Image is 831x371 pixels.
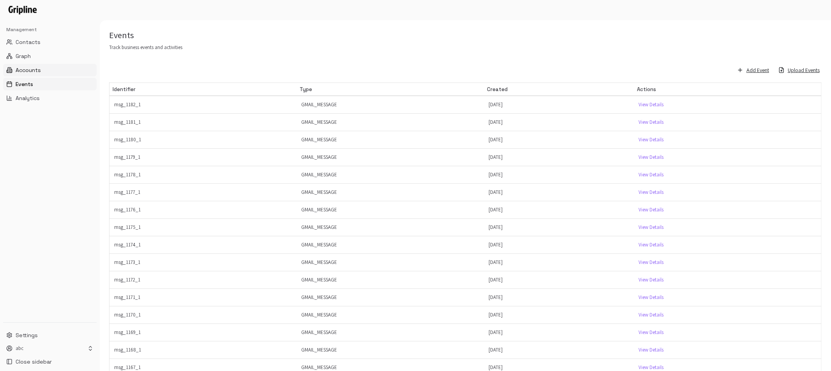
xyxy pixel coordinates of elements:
[302,136,337,144] p: GMAIL_MESSAGE
[16,331,38,339] span: Settings
[302,224,337,231] p: GMAIL_MESSAGE
[302,206,337,214] p: GMAIL_MESSAGE
[639,241,663,249] p: View Details
[109,30,182,41] h5: Events
[639,329,663,336] p: View Details
[302,294,337,301] p: GMAIL_MESSAGE
[489,101,503,109] p: [DATE]
[639,294,663,301] p: View Details
[736,64,771,77] button: Add Event
[114,241,141,249] p: msg_1174_1
[639,259,663,266] p: View Details
[489,171,503,179] p: [DATE]
[489,119,503,126] p: [DATE]
[3,343,97,354] button: abc
[16,94,40,102] span: Analytics
[639,206,663,214] p: View Details
[302,346,337,354] p: GMAIL_MESSAGE
[16,80,33,88] span: Events
[302,276,337,284] p: GMAIL_MESSAGE
[114,294,140,301] p: msg_1171_1
[489,206,503,214] p: [DATE]
[16,345,23,352] p: abc
[302,311,337,319] p: GMAIL_MESSAGE
[302,259,337,266] p: GMAIL_MESSAGE
[114,224,141,231] p: msg_1175_1
[489,224,503,231] p: [DATE]
[114,101,141,109] p: msg_1182_1
[16,66,41,74] span: Accounts
[114,259,140,266] p: msg_1173_1
[639,101,663,109] p: View Details
[302,171,337,179] p: GMAIL_MESSAGE
[639,189,663,196] p: View Details
[302,189,337,196] p: GMAIL_MESSAGE
[114,311,141,319] p: msg_1170_1
[489,311,503,319] p: [DATE]
[489,276,503,284] p: [DATE]
[639,311,663,319] p: View Details
[3,36,97,48] button: Contacts
[3,355,97,368] button: Close sidebar
[639,346,663,354] p: View Details
[16,52,31,60] span: Graph
[114,206,141,214] p: msg_1176_1
[489,259,503,266] p: [DATE]
[114,136,141,144] p: msg_1180_1
[302,119,337,126] p: GMAIL_MESSAGE
[777,64,822,77] button: Upload Events
[6,2,39,16] img: Logo
[114,154,140,161] p: msg_1179_1
[639,171,663,179] p: View Details
[489,294,503,301] p: [DATE]
[3,92,97,104] button: Analytics
[487,86,631,93] div: Created
[3,50,97,62] button: Graph
[300,86,481,93] div: Type
[114,346,141,354] p: msg_1168_1
[639,154,663,161] p: View Details
[637,86,818,93] div: Actions
[489,154,503,161] p: [DATE]
[489,329,503,336] p: [DATE]
[109,44,182,51] p: Track business events and activities
[114,276,140,284] p: msg_1172_1
[639,224,663,231] p: View Details
[16,38,41,46] span: Contacts
[16,358,52,366] span: Close sidebar
[302,329,337,336] p: GMAIL_MESSAGE
[113,86,294,93] div: Identifier
[114,119,141,126] p: msg_1181_1
[639,119,663,126] p: View Details
[639,276,663,284] p: View Details
[489,189,503,196] p: [DATE]
[3,23,97,36] div: Management
[114,329,141,336] p: msg_1169_1
[114,189,140,196] p: msg_1177_1
[489,346,503,354] p: [DATE]
[489,241,503,249] p: [DATE]
[3,78,97,90] button: Events
[302,101,337,109] p: GMAIL_MESSAGE
[3,64,97,76] button: Accounts
[489,136,503,144] p: [DATE]
[639,136,663,144] p: View Details
[114,171,141,179] p: msg_1178_1
[3,329,97,341] button: Settings
[302,241,337,249] p: GMAIL_MESSAGE
[302,154,337,161] p: GMAIL_MESSAGE
[97,20,103,371] button: Toggle Sidebar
